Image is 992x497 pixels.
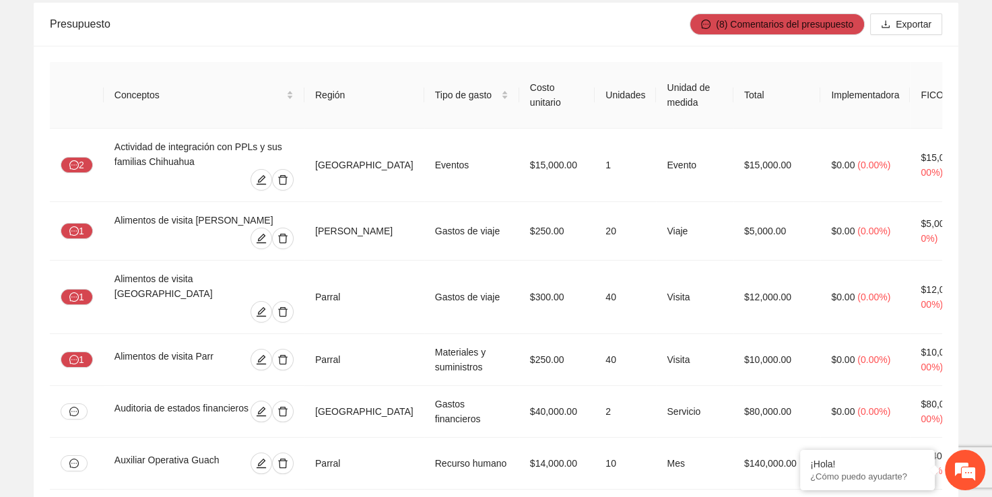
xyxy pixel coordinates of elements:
[424,438,519,490] td: Recurso humano
[424,202,519,261] td: Gastos de viaje
[69,226,79,237] span: message
[304,438,424,490] td: Parral
[69,355,79,366] span: message
[656,202,733,261] td: Viaje
[50,5,690,43] div: Presupuesto
[61,223,93,239] button: message1
[519,202,595,261] td: $250.00
[251,233,271,244] span: edit
[251,174,271,185] span: edit
[716,17,853,32] span: (8) Comentarios del presupuesto
[857,160,890,170] span: ( 0.00% )
[857,354,890,365] span: ( 0.00% )
[114,401,250,422] div: Auditoria de estados financieros
[61,403,88,420] button: message
[656,62,733,129] th: Unidad de medida
[251,349,272,370] button: edit
[519,386,595,438] td: $40,000.00
[272,301,294,323] button: delete
[733,438,820,490] td: $140,000.00
[733,129,820,202] td: $15,000.00
[820,62,910,129] th: Implementadora
[595,202,656,261] td: 20
[69,459,79,468] span: message
[519,334,595,386] td: $250.00
[251,169,272,191] button: edit
[881,20,890,30] span: download
[304,129,424,202] td: [GEOGRAPHIC_DATA]
[595,129,656,202] td: 1
[61,289,93,305] button: message1
[870,13,942,35] button: downloadExportar
[304,202,424,261] td: [PERSON_NAME]
[857,226,890,236] span: ( 0.00% )
[69,292,79,303] span: message
[304,261,424,334] td: Parral
[921,152,968,163] span: $15,000.00
[424,129,519,202] td: Eventos
[921,284,968,295] span: $12,000.00
[273,174,293,185] span: delete
[690,13,865,35] button: message(8) Comentarios del presupuesto
[733,334,820,386] td: $10,000.00
[656,261,733,334] td: Visita
[114,213,294,228] div: Alimentos de visita [PERSON_NAME]
[424,386,519,438] td: Gastos financieros
[595,62,656,129] th: Unidades
[857,292,890,302] span: ( 0.00% )
[921,399,968,409] span: $80,000.00
[595,261,656,334] td: 40
[251,301,272,323] button: edit
[921,218,962,229] span: $5,000.00
[70,69,226,86] div: Chatee con nosotros ahora
[114,453,235,474] div: Auxiliar Operativa Guach
[69,407,79,416] span: message
[272,401,294,422] button: delete
[896,17,931,32] span: Exportar
[272,349,294,370] button: delete
[251,406,271,417] span: edit
[273,458,293,469] span: delete
[251,453,272,474] button: edit
[272,169,294,191] button: delete
[424,261,519,334] td: Gastos de viaje
[519,261,595,334] td: $300.00
[114,88,284,102] span: Conceptos
[831,160,855,170] span: $0.00
[831,406,855,417] span: $0.00
[519,62,595,129] th: Costo unitario
[857,406,890,417] span: ( 0.00% )
[304,334,424,386] td: Parral
[921,347,968,358] span: $10,000.00
[114,139,294,169] div: Actividad de integración con PPLs y sus familias Chihuahua
[435,88,498,102] span: Tipo de gasto
[733,62,820,129] th: Total
[251,306,271,317] span: edit
[733,202,820,261] td: $5,000.00
[7,343,257,391] textarea: Escriba su mensaje y pulse “Intro”
[733,261,820,334] td: $12,000.00
[519,129,595,202] td: $15,000.00
[304,62,424,129] th: Región
[251,458,271,469] span: edit
[656,386,733,438] td: Servicio
[61,157,93,173] button: message2
[656,438,733,490] td: Mes
[61,352,93,368] button: message1
[831,354,855,365] span: $0.00
[810,459,925,469] div: ¡Hola!
[251,401,272,422] button: edit
[272,453,294,474] button: delete
[251,228,272,249] button: edit
[272,228,294,249] button: delete
[114,349,232,370] div: Alimentos de visita Parr
[831,292,855,302] span: $0.00
[114,271,294,301] div: Alimentos de visita [GEOGRAPHIC_DATA]
[733,386,820,438] td: $80,000.00
[424,334,519,386] td: Materiales y suministros
[273,233,293,244] span: delete
[831,226,855,236] span: $0.00
[61,455,88,471] button: message
[273,354,293,365] span: delete
[273,406,293,417] span: delete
